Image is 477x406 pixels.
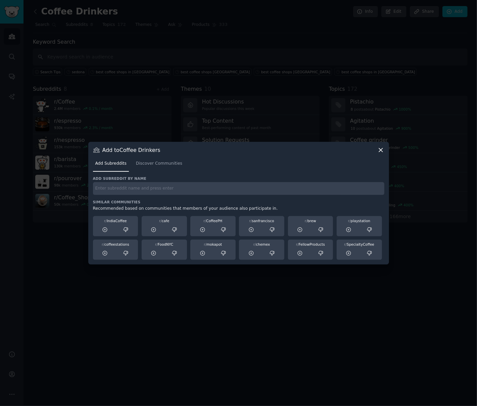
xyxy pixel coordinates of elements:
div: SpecialtyCoffee [339,242,380,247]
span: r/ [305,219,307,223]
div: FellowProducts [290,242,331,247]
span: r/ [249,219,252,223]
div: FoodNYC [144,242,185,247]
a: Discover Communities [134,158,185,172]
div: brew [290,218,331,223]
span: Add Subreddits [95,161,127,167]
span: r/ [203,219,206,223]
div: CoffeePH [193,218,233,223]
div: coffeestations [95,242,136,247]
div: mokapot [193,242,233,247]
h3: Similar Communities [93,200,384,204]
span: r/ [159,219,162,223]
span: r/ [102,242,104,246]
div: sanfrancisco [241,218,282,223]
span: r/ [296,242,299,246]
h3: Add subreddit by name [93,176,384,181]
h3: Add to Coffee Drinkers [102,147,160,154]
input: Enter subreddit name and press enter [93,182,384,195]
div: playstation [339,218,380,223]
span: r/ [104,219,107,223]
span: r/ [155,242,158,246]
span: r/ [344,242,347,246]
a: Add Subreddits [93,158,129,172]
span: Discover Communities [136,161,182,167]
span: r/ [348,219,351,223]
span: r/ [204,242,206,246]
div: Recommended based on communities that members of your audience also participate in. [93,206,384,212]
div: chemex [241,242,282,247]
div: cafe [144,218,185,223]
span: r/ [253,242,256,246]
div: IndiaCoffee [95,218,136,223]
